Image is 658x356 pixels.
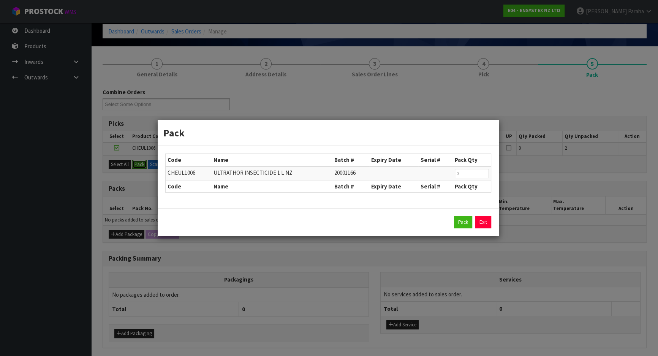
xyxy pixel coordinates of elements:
[168,169,195,176] span: CHEUL1006
[332,154,369,166] th: Batch #
[369,180,419,192] th: Expiry Date
[212,180,332,192] th: Name
[418,154,453,166] th: Serial #
[212,154,332,166] th: Name
[369,154,419,166] th: Expiry Date
[453,180,491,192] th: Pack Qty
[453,154,491,166] th: Pack Qty
[214,169,293,176] span: ULTRATHOR INSECTICIDE 1 L NZ
[334,169,356,176] span: 20001166
[454,216,472,228] button: Pack
[475,216,491,228] a: Exit
[163,126,493,140] h3: Pack
[166,180,212,192] th: Code
[332,180,369,192] th: Batch #
[418,180,453,192] th: Serial #
[166,154,212,166] th: Code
